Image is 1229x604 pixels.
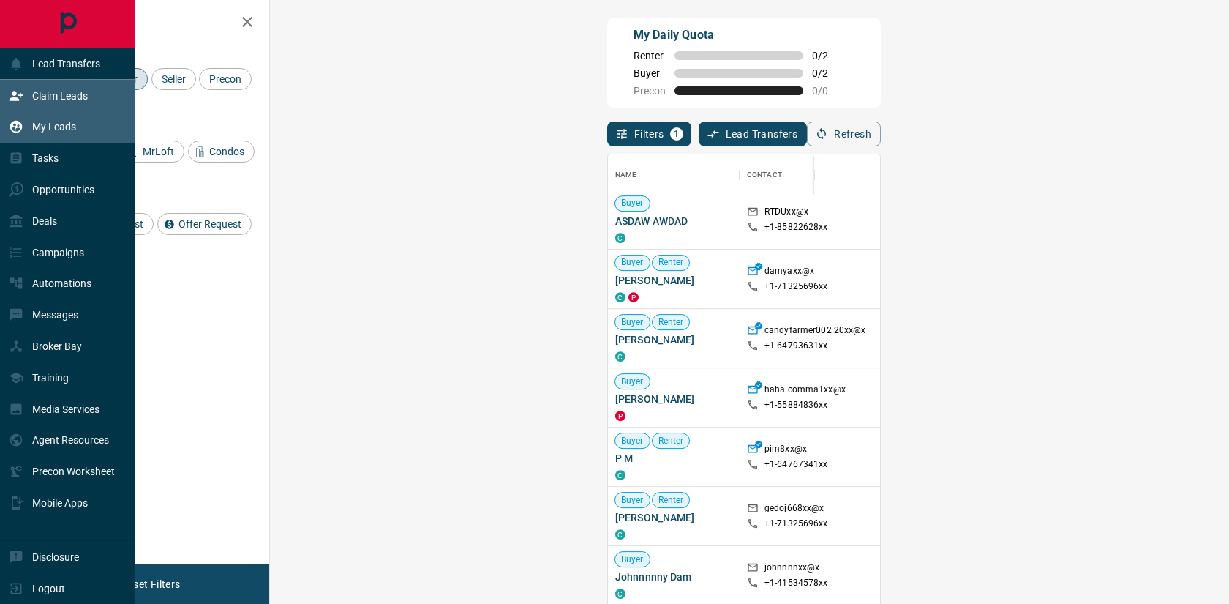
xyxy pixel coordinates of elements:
[764,577,828,589] p: +1- 41534578xx
[634,26,844,44] p: My Daily Quota
[615,214,732,228] span: ASDAW AWDAD
[157,73,191,85] span: Seller
[699,122,808,146] button: Lead Transfers
[204,73,247,85] span: Precon
[634,67,666,79] span: Buyer
[615,376,650,388] span: Buyer
[807,122,881,146] button: Refresh
[204,146,249,157] span: Condos
[812,85,844,97] span: 0 / 0
[764,399,828,411] p: +1- 55884836xx
[615,553,650,566] span: Buyer
[764,384,846,399] p: haha.comma1xx@x
[47,15,255,32] h2: Filters
[121,141,184,163] div: MrLoft
[812,67,844,79] span: 0 / 2
[672,129,682,139] span: 1
[615,233,625,243] div: condos.ca
[615,411,625,421] div: property.ca
[764,443,807,458] p: pim8xx@x
[615,292,625,302] div: condos.ca
[764,324,866,340] p: candyfarmer002.20xx@x
[764,502,824,518] p: gedoj668xx@x
[615,494,650,507] span: Buyer
[138,146,179,157] span: MrLoft
[764,562,819,577] p: johnnnnxx@x
[653,435,690,447] span: Renter
[615,570,732,584] span: Johnnnnny Dam
[608,154,740,195] div: Name
[764,221,828,234] p: +1- 85822628xx
[615,257,650,269] span: Buyer
[764,265,814,280] p: damyaxx@x
[812,50,844,61] span: 0 / 2
[628,292,639,302] div: property.ca
[188,141,255,163] div: Condos
[615,529,625,540] div: condos.ca
[615,589,625,599] div: condos.ca
[740,154,857,195] div: Contact
[634,50,666,61] span: Renter
[764,206,808,221] p: RTDUxx@x
[653,494,690,507] span: Renter
[764,518,828,530] p: +1- 71325696xx
[199,68,252,90] div: Precon
[615,470,625,480] div: condos.ca
[634,85,666,97] span: Precon
[615,510,732,525] span: [PERSON_NAME]
[764,280,828,293] p: +1- 71325696xx
[615,316,650,329] span: Buyer
[157,213,252,235] div: Offer Request
[607,122,691,146] button: Filters1
[764,340,828,352] p: +1- 64793631xx
[615,154,637,195] div: Name
[615,435,650,447] span: Buyer
[615,351,625,362] div: condos.ca
[653,316,690,329] span: Renter
[653,257,690,269] span: Renter
[615,273,732,288] span: [PERSON_NAME]
[615,451,732,466] span: P M
[764,458,828,471] p: +1- 64767341xx
[111,572,189,597] button: Reset Filters
[173,218,247,230] span: Offer Request
[747,154,782,195] div: Contact
[615,198,650,210] span: Buyer
[615,392,732,406] span: [PERSON_NAME]
[615,332,732,347] span: [PERSON_NAME]
[151,68,196,90] div: Seller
